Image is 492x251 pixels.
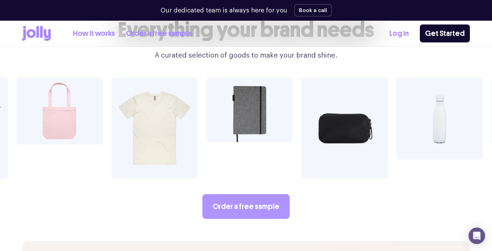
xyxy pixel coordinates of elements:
[73,28,115,39] a: How it works
[420,24,470,42] a: Get Started
[294,4,332,17] button: Book a call
[126,28,193,39] a: Order a free sample
[114,50,379,61] p: A curated selection of goods to make your brand shine.
[469,228,485,244] div: Open Intercom Messenger
[202,194,290,219] a: Order a free sample
[389,28,409,39] a: Log In
[161,6,287,15] p: Our dedicated team is always here for you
